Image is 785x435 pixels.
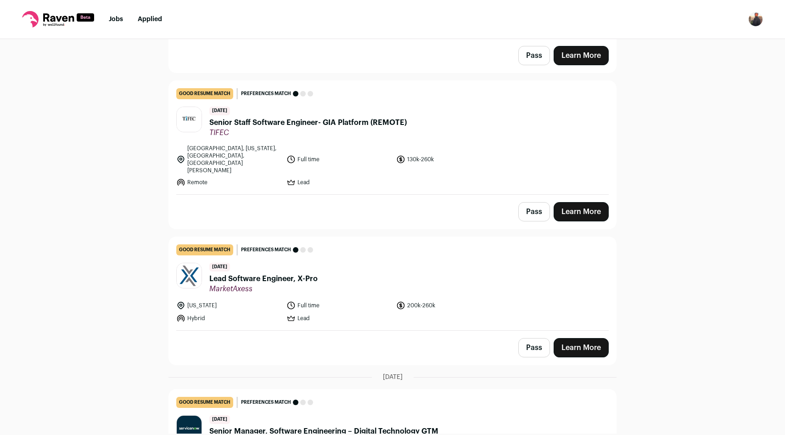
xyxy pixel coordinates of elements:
[518,202,550,221] button: Pass
[286,301,391,310] li: Full time
[748,12,763,27] button: Open dropdown
[396,145,501,174] li: 130k-260k
[209,107,230,115] span: [DATE]
[241,89,291,98] span: Preferences match
[176,397,233,408] div: good resume match
[209,415,230,424] span: [DATE]
[176,145,281,174] li: [GEOGRAPHIC_DATA], [US_STATE], [GEOGRAPHIC_DATA], [GEOGRAPHIC_DATA][PERSON_NAME]
[241,398,291,407] span: Preferences match
[748,12,763,27] img: 121596-medium_jpg
[286,314,391,323] li: Lead
[286,145,391,174] li: Full time
[169,237,616,330] a: good resume match Preferences match [DATE] Lead Software Engineer, X-Pro MarketAxess [US_STATE] F...
[176,301,281,310] li: [US_STATE]
[209,273,318,284] span: Lead Software Engineer, X-Pro
[209,284,318,294] span: MarketAxess
[176,178,281,187] li: Remote
[177,107,202,132] img: 1bed34e9a7ad1f5e209559f65fd51d1a42f3522dafe3eea08c5e904d6a2faa38
[209,117,407,128] span: Senior Staff Software Engineer- GIA Platform (REMOTE)
[176,244,233,255] div: good resume match
[209,263,230,271] span: [DATE]
[176,88,233,99] div: good resume match
[286,178,391,187] li: Lead
[554,202,609,221] a: Learn More
[383,373,403,382] span: [DATE]
[554,46,609,65] a: Learn More
[138,16,162,23] a: Applied
[177,263,202,288] img: 6d548df64de3ed5b23cf847e279e882ce1646ccacc943787b7acde84cb2c67fc.jpg
[176,314,281,323] li: Hybrid
[209,128,407,137] span: TIFEC
[169,81,616,194] a: good resume match Preferences match [DATE] Senior Staff Software Engineer- GIA Platform (REMOTE) ...
[241,245,291,254] span: Preferences match
[109,16,123,23] a: Jobs
[518,338,550,357] button: Pass
[518,46,550,65] button: Pass
[554,338,609,357] a: Learn More
[396,301,501,310] li: 200k-260k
